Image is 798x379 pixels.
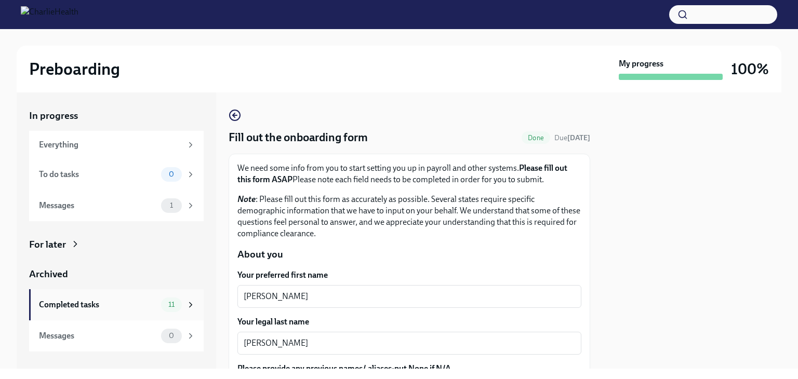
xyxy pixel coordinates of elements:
[21,6,78,23] img: CharlieHealth
[29,159,204,190] a: To do tasks0
[163,170,180,178] span: 0
[237,363,581,374] label: Please provide any previous names/ aliases-put None if N/A
[237,194,256,204] strong: Note
[237,269,581,281] label: Your preferred first name
[29,267,204,281] a: Archived
[29,131,204,159] a: Everything
[29,320,204,351] a: Messages0
[237,163,581,185] p: We need some info from you to start setting you up in payroll and other systems. Please note each...
[39,169,157,180] div: To do tasks
[29,109,204,123] a: In progress
[229,130,368,145] h4: Fill out the onboarding form
[237,316,581,328] label: Your legal last name
[29,238,204,251] a: For later
[244,337,575,349] textarea: [PERSON_NAME]
[244,290,575,303] textarea: [PERSON_NAME]
[164,201,179,209] span: 1
[39,200,157,211] div: Messages
[29,190,204,221] a: Messages1
[29,238,66,251] div: For later
[29,59,120,79] h2: Preboarding
[619,58,663,70] strong: My progress
[163,332,180,340] span: 0
[237,248,581,261] p: About you
[39,139,182,151] div: Everything
[39,330,157,342] div: Messages
[554,133,590,143] span: July 16th, 2025 07:00
[237,194,581,239] p: : Please fill out this form as accurately as possible. Several states require specific demographi...
[162,301,181,308] span: 11
[522,134,550,142] span: Done
[567,133,590,142] strong: [DATE]
[554,133,590,142] span: Due
[29,289,204,320] a: Completed tasks11
[731,60,769,78] h3: 100%
[39,299,157,310] div: Completed tasks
